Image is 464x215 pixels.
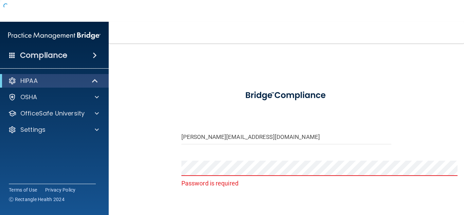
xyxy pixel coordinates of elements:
a: Settings [8,126,99,134]
p: Password is required [181,178,391,189]
a: OfficeSafe University [8,109,99,118]
a: Terms of Use [9,186,37,193]
a: OSHA [8,93,99,101]
p: HIPAA [20,77,38,85]
a: HIPAA [8,77,99,85]
p: OfficeSafe University [20,109,85,118]
span: Ⓒ Rectangle Health 2024 [9,196,65,203]
iframe: Drift Widget Chat Controller [346,167,456,194]
h4: Compliance [20,51,67,60]
p: OSHA [20,93,37,101]
a: Privacy Policy [45,186,76,193]
p: Settings [20,126,46,134]
img: PMB logo [8,29,101,42]
img: bridge_compliance_login_screen.278c3ca4.svg [236,84,336,107]
input: Email [181,129,391,144]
